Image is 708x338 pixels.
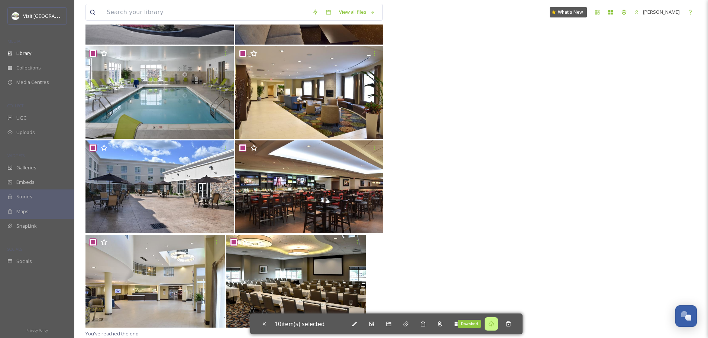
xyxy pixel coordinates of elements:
[16,114,26,121] span: UGC
[26,328,48,333] span: Privacy Policy
[7,246,22,252] span: SOCIALS
[7,38,20,44] span: MEDIA
[16,164,36,171] span: Galleries
[85,235,225,328] img: Holiday Inn Belden Village Lobby Entrance.JPG
[235,140,384,233] img: Holiday Inn 20 20 Taphouse.JPG
[226,235,366,328] img: Holiday Inn Meeting Room Classroom Style.JPG
[16,208,29,215] span: Maps
[85,330,139,337] span: You've reached the end
[7,153,25,158] span: WIDGETS
[16,64,41,71] span: Collections
[23,12,81,19] span: Visit [GEOGRAPHIC_DATA]
[16,79,49,86] span: Media Centres
[26,325,48,334] a: Privacy Policy
[16,179,35,186] span: Embeds
[16,129,35,136] span: Uploads
[235,46,384,139] img: Holiday Inn Belden Village Lobby Seating.JPG
[16,222,37,230] span: SnapLink
[675,305,697,327] button: Open Chat
[335,5,379,19] a: View all files
[275,320,326,328] span: 10 item(s) selected.
[16,193,32,200] span: Stories
[12,12,19,20] img: download.jpeg
[16,258,32,265] span: Socials
[631,5,683,19] a: [PERSON_NAME]
[85,46,234,139] img: Holiday Inn Belden Village Pool.JPG
[16,50,31,57] span: Library
[458,320,481,328] div: Download
[643,9,680,15] span: [PERSON_NAME]
[550,7,587,17] a: What's New
[85,140,234,233] img: Holiday Inn Belden Village Courtyard.JPG
[7,103,23,108] span: COLLECT
[103,4,308,20] input: Search your library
